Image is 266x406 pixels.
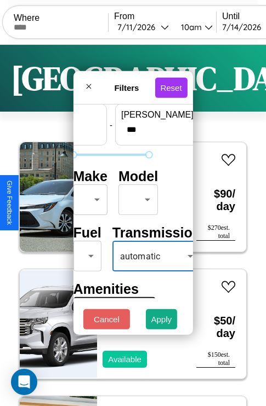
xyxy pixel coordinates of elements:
h3: $ 50 / day [196,304,235,351]
h4: Fuel [73,225,101,241]
div: 10am [176,22,205,32]
button: Apply [146,309,178,329]
h4: Transmission [112,225,201,241]
h4: Filters [98,83,155,92]
h4: Amenities [73,281,149,297]
label: Where [14,13,108,23]
button: Cancel [83,309,130,329]
div: 7 / 11 / 2026 [117,22,161,32]
button: Reset [155,77,187,97]
h3: $ 90 / day [196,177,235,224]
div: $ 270 est. total [196,224,235,241]
div: $ 150 est. total [196,351,235,368]
p: Available [108,352,142,367]
label: [PERSON_NAME] [121,110,214,120]
h4: Model [118,169,158,184]
h4: Make [73,169,107,184]
div: automatic [112,241,201,271]
button: 7/11/2026 [114,21,172,33]
button: 10am [172,21,216,33]
p: - [110,117,112,132]
div: Give Feedback [5,181,13,225]
label: From [114,11,216,21]
div: Open Intercom Messenger [11,369,37,395]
